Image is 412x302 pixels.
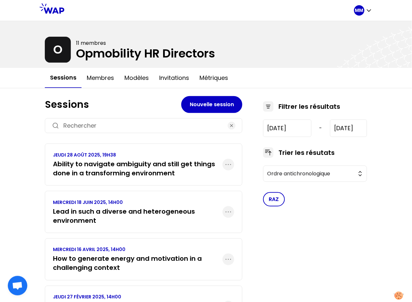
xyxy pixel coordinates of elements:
a: MERCREDI 16 AVRIL 2025, 14H00How to generate energy and motivation in a challenging context [53,246,223,272]
button: MM [354,5,372,16]
button: Sessions [45,68,82,88]
button: RAZ [263,192,285,207]
p: JEUDI 28 AOÛT 2025, 19H38 [53,152,223,158]
button: Nouvelle session [181,96,242,113]
p: MERCREDI 16 AVRIL 2025, 14H00 [53,246,223,253]
input: Rechercher [63,121,224,130]
input: YYYY-M-D [330,120,367,137]
span: Ordre antichronologique [267,170,354,178]
a: MERCREDI 18 JUIN 2025, 14H00Lead in such a diverse and heterogeneous environment [53,199,223,225]
button: Métriques [194,68,233,88]
button: Ordre antichronologique [263,166,367,182]
button: Modèles [119,68,154,88]
h3: How to generate energy and motivation in a challenging context [53,254,223,272]
a: JEUDI 28 AOÛT 2025, 19H38Ability to navigate ambiguity and still get things done in a transformin... [53,152,223,178]
h3: Ability to navigate ambiguity and still get things done in a transforming environment [53,159,223,178]
p: MM [355,7,364,14]
h3: Filtrer les résultats [279,102,341,111]
a: Ouvrir le chat [8,276,27,296]
h3: Trier les résutats [279,148,335,157]
button: Invitations [154,68,194,88]
button: Membres [82,68,119,88]
span: - [319,124,322,132]
p: MERCREDI 18 JUIN 2025, 14H00 [53,199,223,206]
h1: Sessions [45,99,181,110]
input: YYYY-M-D [263,120,312,137]
p: JEUDI 27 FÉVRIER 2025, 14H00 [53,294,223,300]
h3: Lead in such a diverse and heterogeneous environment [53,207,223,225]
